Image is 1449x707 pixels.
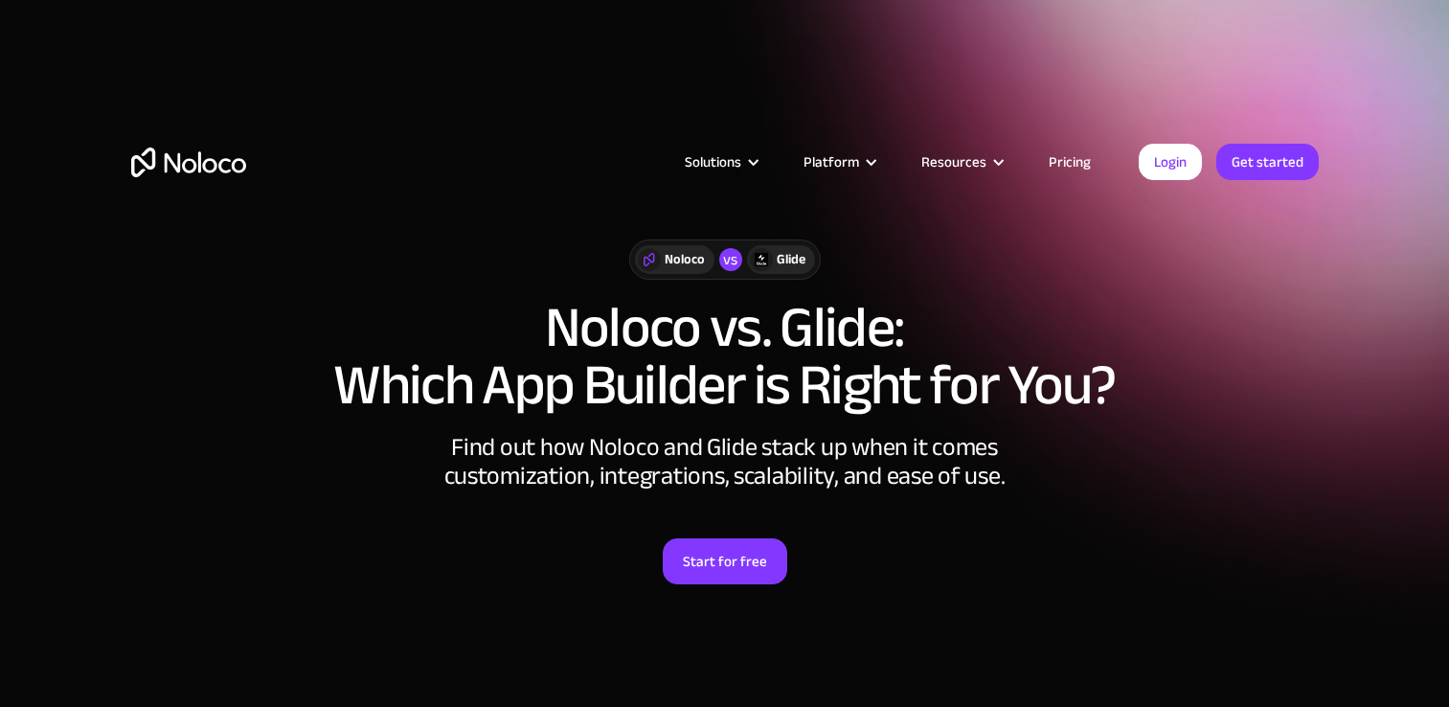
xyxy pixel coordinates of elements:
h1: Noloco vs. Glide: Which App Builder is Right for You? [131,299,1319,414]
div: Noloco [665,249,705,270]
div: Solutions [685,149,741,174]
div: Platform [804,149,859,174]
a: Pricing [1025,149,1115,174]
a: home [131,148,246,177]
div: Solutions [661,149,780,174]
div: Find out how Noloco and Glide stack up when it comes customization, integrations, scalability, an... [438,433,1012,490]
a: Start for free [663,538,787,584]
a: Get started [1216,144,1319,180]
div: vs [719,248,742,271]
div: Glide [777,249,805,270]
div: Resources [921,149,986,174]
div: Platform [780,149,897,174]
div: Resources [897,149,1025,174]
a: Login [1139,144,1202,180]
